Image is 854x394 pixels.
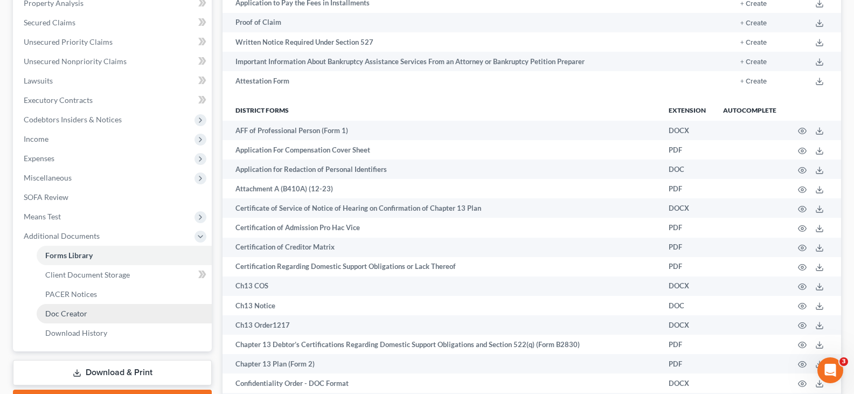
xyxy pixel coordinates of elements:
[24,212,61,221] span: Means Test
[24,231,100,240] span: Additional Documents
[660,257,714,277] td: PDF
[45,270,130,279] span: Client Document Storage
[37,265,212,285] a: Client Document Storage
[660,315,714,335] td: DOCX
[223,238,660,257] td: Certification of Creditor Matrix
[37,304,212,323] a: Doc Creator
[15,188,212,207] a: SOFA Review
[223,71,677,91] td: Attestation Form
[660,179,714,198] td: PDF
[660,374,714,393] td: DOCX
[660,121,714,140] td: DOCX
[45,289,97,299] span: PACER Notices
[223,218,660,237] td: Certification of Admission Pro Hac Vice
[740,59,767,66] button: + Create
[660,296,714,315] td: DOC
[740,78,767,85] button: + Create
[223,13,677,32] td: Proof of Claim
[223,121,660,140] td: AFF of Professional Person (Form 1)
[24,76,53,85] span: Lawsuits
[223,99,660,121] th: District forms
[223,52,677,71] td: Important Information About Bankruptcy Assistance Services From an Attorney or Bankruptcy Petitio...
[223,160,660,179] td: Application for Redaction of Personal Identifiers
[24,173,72,182] span: Miscellaneous
[660,277,714,296] td: DOCX
[660,140,714,160] td: PDF
[15,91,212,110] a: Executory Contracts
[740,20,767,27] button: + Create
[839,357,848,366] span: 3
[660,99,714,121] th: Extension
[24,18,75,27] span: Secured Claims
[660,238,714,257] td: PDF
[15,32,212,52] a: Unsecured Priority Claims
[223,198,660,218] td: Certificate of Service of Notice of Hearing on Confirmation of Chapter 13 Plan
[223,32,677,52] td: Written Notice Required Under Section 527
[223,315,660,335] td: Ch13 Order1217
[660,335,714,354] td: PDF
[24,134,48,143] span: Income
[37,285,212,304] a: PACER Notices
[740,39,767,46] button: + Create
[223,257,660,277] td: Certification Regarding Domestic Support Obligations or Lack Thereof
[24,192,68,202] span: SOFA Review
[223,179,660,198] td: Attachment A (B410A) (12-23)
[37,323,212,343] a: Download History
[223,335,660,354] td: Chapter 13 Debtor’s Certifications Regarding Domestic Support Obligations and Section 522(q) (For...
[660,160,714,179] td: DOC
[24,115,122,124] span: Codebtors Insiders & Notices
[13,360,212,385] a: Download & Print
[45,328,107,337] span: Download History
[24,154,54,163] span: Expenses
[37,246,212,265] a: Forms Library
[660,354,714,374] td: PDF
[660,218,714,237] td: PDF
[45,251,93,260] span: Forms Library
[15,13,212,32] a: Secured Claims
[15,52,212,71] a: Unsecured Nonpriority Claims
[24,95,93,105] span: Executory Contracts
[223,296,660,315] td: Ch13 Notice
[817,357,843,383] iframe: Intercom live chat
[223,277,660,296] td: Ch13 COS
[223,374,660,393] td: Confidentiality Order - DOC Format
[24,37,113,46] span: Unsecured Priority Claims
[223,140,660,160] td: Application For Compensation Cover Sheet
[15,71,212,91] a: Lawsuits
[45,309,87,318] span: Doc Creator
[740,1,767,8] button: + Create
[24,57,127,66] span: Unsecured Nonpriority Claims
[714,99,785,121] th: Autocomplete
[223,354,660,374] td: Chapter 13 Plan (Form 2)
[660,198,714,218] td: DOCX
